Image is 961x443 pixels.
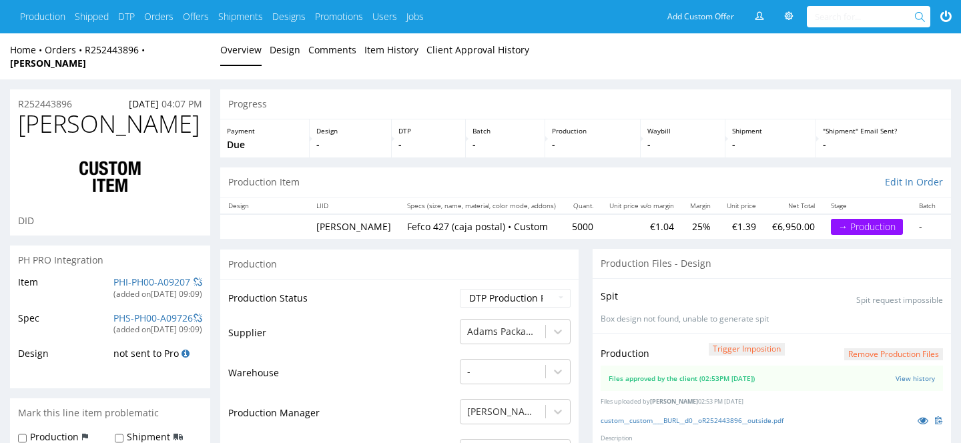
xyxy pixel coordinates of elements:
[823,126,944,135] p: "Shipment" Email Sent?
[194,312,202,325] a: Unlink from PH Pro
[935,416,943,424] img: clipboard.svg
[399,197,564,214] th: Specs (size, name, material, color mode, addons)
[764,214,823,239] td: €6,950.00
[75,10,109,23] a: Shipped
[601,434,943,443] p: Description
[719,214,764,239] td: €1.39
[601,290,618,303] p: Spit
[552,138,634,151] p: -
[220,33,262,66] a: Overview
[144,10,174,23] a: Orders
[118,10,135,23] a: DTP
[18,274,110,310] td: Item
[113,312,193,324] a: PHS-PH00-A09726
[220,89,951,119] div: Progress
[660,6,741,27] a: Add Custom Offer
[218,10,263,23] a: Shipments
[18,214,34,227] span: DID
[719,197,764,214] th: Unit price
[823,197,911,214] th: Stage
[601,416,783,425] a: custom__custom____BURL__d0__oR252443896__outside.pdf
[911,214,944,239] td: -
[45,43,85,56] a: Orders
[308,33,356,66] a: Comments
[823,138,944,151] p: -
[227,138,302,151] p: Due
[272,10,306,23] a: Designs
[472,126,538,135] p: Batch
[647,126,718,135] p: Waybill
[601,347,649,360] p: Production
[601,398,943,406] p: Files uploaded by 02:53 PM [DATE]
[407,220,556,234] p: Fefco 427 (caja postal) • Custom
[18,346,110,370] td: Design
[113,289,202,300] div: (added on [DATE] 09:09 )
[831,219,903,235] div: → Production
[593,249,951,278] div: Production Files - Design
[601,197,682,214] th: Unit price w/o margin
[564,214,601,239] td: 5000
[552,126,634,135] p: Production
[856,295,943,306] p: Spit request impossible
[129,97,159,110] span: [DATE]
[609,374,755,383] div: Files approved by the client (02:53PM [DATE])
[364,33,418,66] a: Item History
[110,346,202,370] td: not sent to Pro
[406,10,424,23] a: Jobs
[426,33,529,66] a: Client Approval History
[57,150,164,203] img: ico-item-custom-a8f9c3db6a5631ce2f509e228e8b95abde266dc4376634de7b166047de09ff05.png
[398,126,458,135] p: DTP
[650,397,698,406] span: [PERSON_NAME]
[911,197,944,214] th: Batch
[10,57,86,69] a: [PERSON_NAME]
[844,348,943,361] button: Remove production files
[220,249,579,279] div: Production
[18,111,200,137] span: [PERSON_NAME]
[732,126,810,135] p: Shipment
[182,347,190,360] a: Search for BURL design in PH Pro
[228,358,456,398] td: Warehouse
[601,314,943,325] p: Box design not found, unable to generate spit
[885,175,943,189] a: Edit In Order
[308,197,399,214] th: LIID
[10,43,45,56] a: Home
[228,175,300,189] p: Production Item
[228,288,456,318] td: Production Status
[85,43,147,56] a: R252443896
[220,197,308,214] th: Design
[315,10,363,23] a: Promotions
[682,214,719,239] td: 25%
[398,138,458,151] p: -
[10,246,210,275] div: PH PRO Integration
[270,33,300,66] a: Design
[709,343,785,356] button: Trigger Imposition
[316,126,385,135] p: Design
[10,398,210,428] div: Mark this line item problematic
[732,138,810,151] p: -
[113,276,190,288] a: PHI-PH00-A09207
[308,214,399,239] td: [PERSON_NAME]
[113,324,202,336] div: (added on [DATE] 09:09 )
[682,197,719,214] th: Margin
[896,374,935,383] a: View history
[372,10,397,23] a: Users
[18,97,72,111] a: R252443896
[228,398,456,438] td: Production Manager
[228,318,456,358] td: Supplier
[647,138,718,151] p: -
[472,138,538,151] p: -
[18,310,110,346] td: Spec
[183,10,209,23] a: Offers
[815,6,917,27] input: Search for...
[316,138,385,151] p: -
[227,126,302,135] p: Payment
[764,197,823,214] th: Net Total
[20,10,65,23] a: Production
[194,276,202,289] a: Unlink from PH Pro
[564,197,601,214] th: Quant.
[162,97,202,110] span: 04:07 PM
[601,214,682,239] td: €1.04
